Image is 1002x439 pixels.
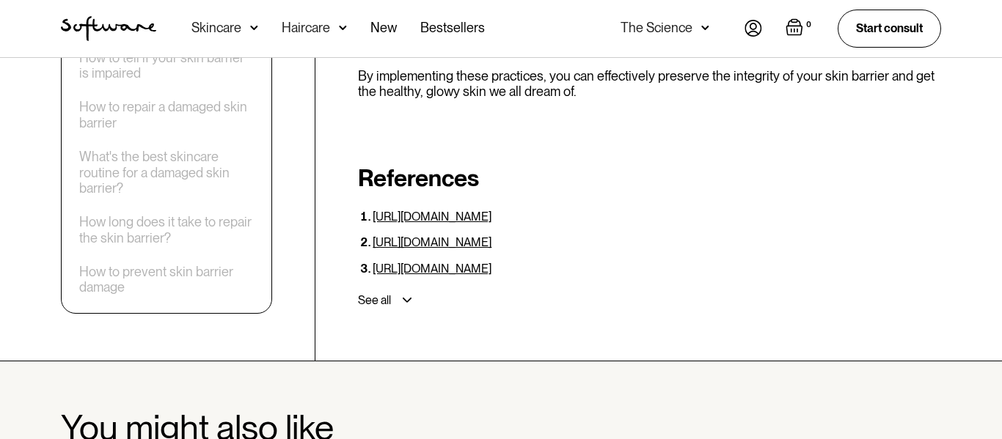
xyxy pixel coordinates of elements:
[79,148,254,196] a: What's the best skincare routine for a damaged skin barrier?
[838,10,941,47] a: Start consult
[373,235,491,249] a: [URL][DOMAIN_NAME]
[339,21,347,35] img: arrow down
[282,21,330,35] div: Haircare
[61,16,156,41] img: Software Logo
[250,21,258,35] img: arrow down
[621,21,692,35] div: The Science
[701,21,709,35] img: arrow down
[358,68,941,100] p: By implementing these practices, you can effectively preserve the integrity of your skin barrier ...
[191,21,241,35] div: Skincare
[803,18,814,32] div: 0
[786,18,814,39] a: Open empty cart
[373,210,491,224] a: [URL][DOMAIN_NAME]
[79,214,254,246] a: How long does it take to repair the skin barrier?
[358,293,391,308] div: See all
[79,263,254,295] a: How to prevent skin barrier damage
[79,49,254,81] a: How to tell if your skin barrier is impaired
[373,262,491,276] a: [URL][DOMAIN_NAME]
[358,164,941,192] h2: References
[79,99,254,130] a: How to repair a damaged skin barrier
[61,16,156,41] a: home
